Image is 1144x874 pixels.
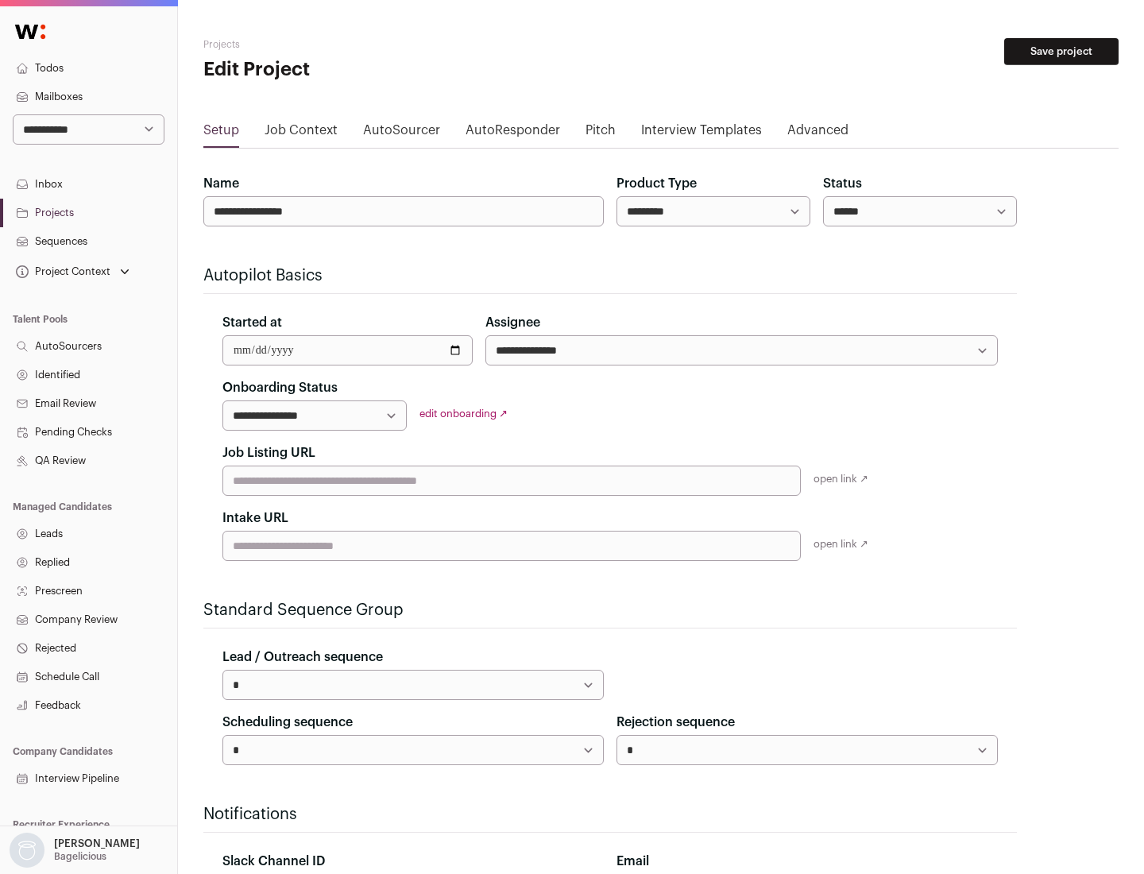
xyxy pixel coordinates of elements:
[1004,38,1119,65] button: Save project
[203,57,508,83] h1: Edit Project
[222,443,315,462] label: Job Listing URL
[616,852,998,871] div: Email
[222,509,288,528] label: Intake URL
[466,121,560,146] a: AutoResponder
[419,408,508,419] a: edit onboarding ↗
[54,837,140,850] p: [PERSON_NAME]
[222,648,383,667] label: Lead / Outreach sequence
[203,121,239,146] a: Setup
[222,378,338,397] label: Onboarding Status
[203,265,1017,287] h2: Autopilot Basics
[363,121,440,146] a: AutoSourcer
[787,121,848,146] a: Advanced
[616,713,735,732] label: Rejection sequence
[203,803,1017,826] h2: Notifications
[265,121,338,146] a: Job Context
[222,852,325,871] label: Slack Channel ID
[641,121,762,146] a: Interview Templates
[222,313,282,332] label: Started at
[13,261,133,283] button: Open dropdown
[13,265,110,278] div: Project Context
[222,713,353,732] label: Scheduling sequence
[54,850,106,863] p: Bagelicious
[586,121,616,146] a: Pitch
[203,174,239,193] label: Name
[203,599,1017,621] h2: Standard Sequence Group
[823,174,862,193] label: Status
[10,833,44,868] img: nopic.png
[485,313,540,332] label: Assignee
[6,16,54,48] img: Wellfound
[6,833,143,868] button: Open dropdown
[616,174,697,193] label: Product Type
[203,38,508,51] h2: Projects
